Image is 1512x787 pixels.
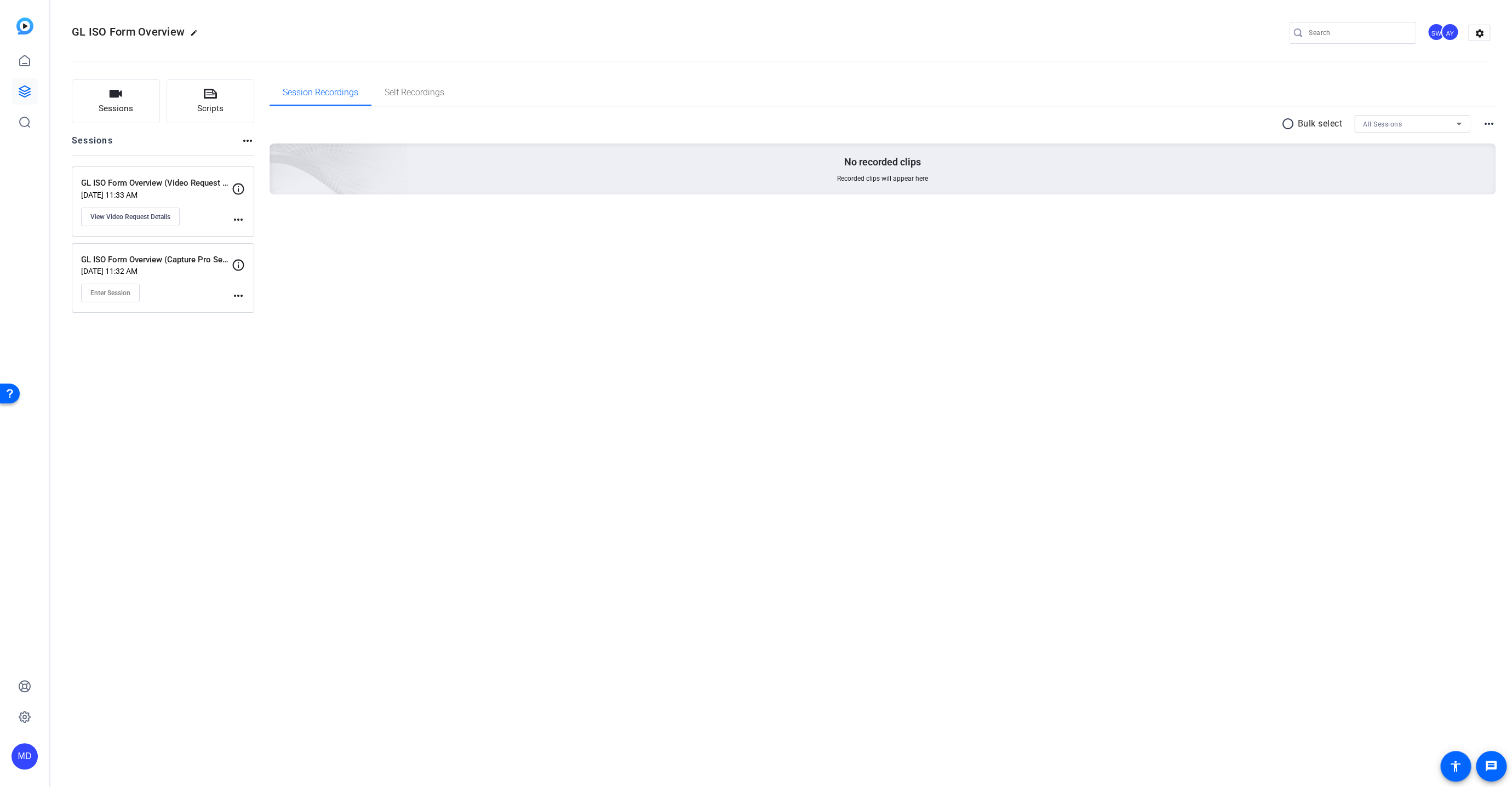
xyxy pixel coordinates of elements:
button: View Video Request Details [81,208,180,226]
button: Enter Session [81,284,140,302]
mat-icon: more_horiz [241,134,254,147]
span: Recorded clips will appear here [837,174,928,183]
p: [DATE] 11:32 AM [81,267,232,275]
p: GL ISO Form Overview (Capture Pro Session) [81,254,232,266]
img: blue-gradient.svg [16,18,33,35]
span: Enter Session [90,289,130,297]
span: View Video Request Details [90,212,170,221]
button: Scripts [167,79,255,123]
mat-icon: accessibility [1449,760,1462,773]
h2: Sessions [72,134,113,155]
p: GL ISO Form Overview (Video Request Session) [81,177,232,189]
p: Bulk select [1298,117,1343,130]
div: MD [12,743,38,769]
mat-icon: more_horiz [1482,117,1496,130]
span: Self Recordings [385,88,444,97]
input: Search [1309,26,1407,39]
span: Session Recordings [283,88,358,97]
span: All Sessions [1363,120,1402,128]
mat-icon: radio_button_unchecked [1281,117,1298,130]
mat-icon: more_horiz [232,213,245,226]
p: No recorded clips [844,156,921,169]
div: SW [1427,23,1445,41]
span: Sessions [99,102,133,115]
mat-icon: message [1485,760,1498,773]
img: embarkstudio-empty-session.png [147,35,408,273]
mat-icon: edit [190,29,203,42]
mat-icon: more_horiz [232,289,245,302]
ngx-avatar: Andrew Yelenosky [1441,23,1460,42]
p: [DATE] 11:33 AM [81,191,232,199]
span: Scripts [197,102,224,115]
mat-icon: settings [1469,25,1491,42]
div: AY [1441,23,1459,41]
ngx-avatar: Steve Winiecki [1427,23,1446,42]
span: GL ISO Form Overview [72,25,185,38]
button: Sessions [72,79,160,123]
